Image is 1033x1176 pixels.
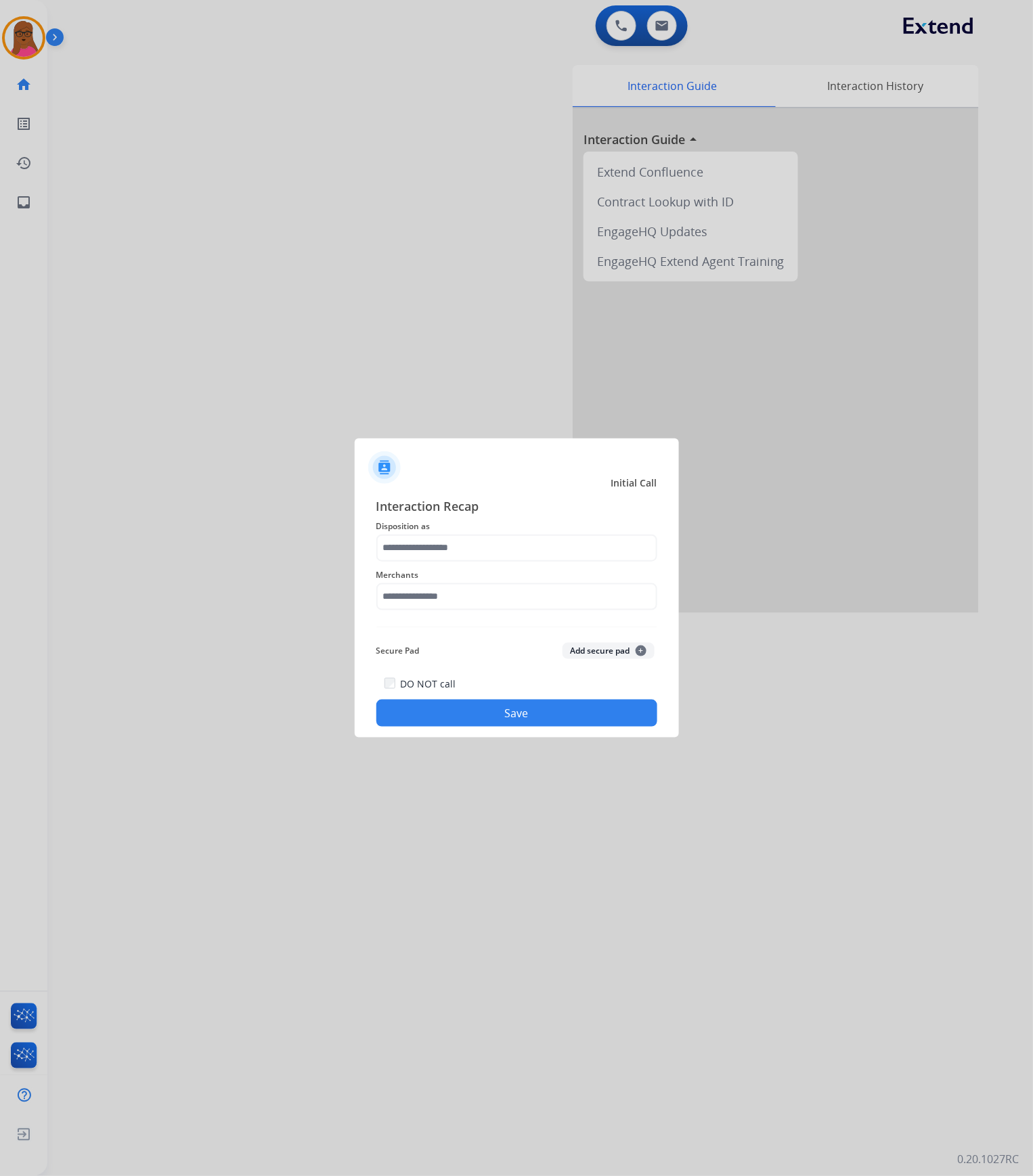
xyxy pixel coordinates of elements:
img: contactIcon [368,451,401,484]
span: Initial Call [611,476,657,490]
span: Secure Pad [376,643,420,659]
span: + [636,646,646,656]
label: DO NOT call [401,677,456,691]
span: Merchants [376,567,657,583]
button: Add secure pad+ [563,643,655,659]
span: Disposition as [376,518,657,535]
span: Interaction Recap [376,497,657,518]
button: Save [376,700,657,727]
p: 0.20.1027RC [958,1152,1019,1168]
